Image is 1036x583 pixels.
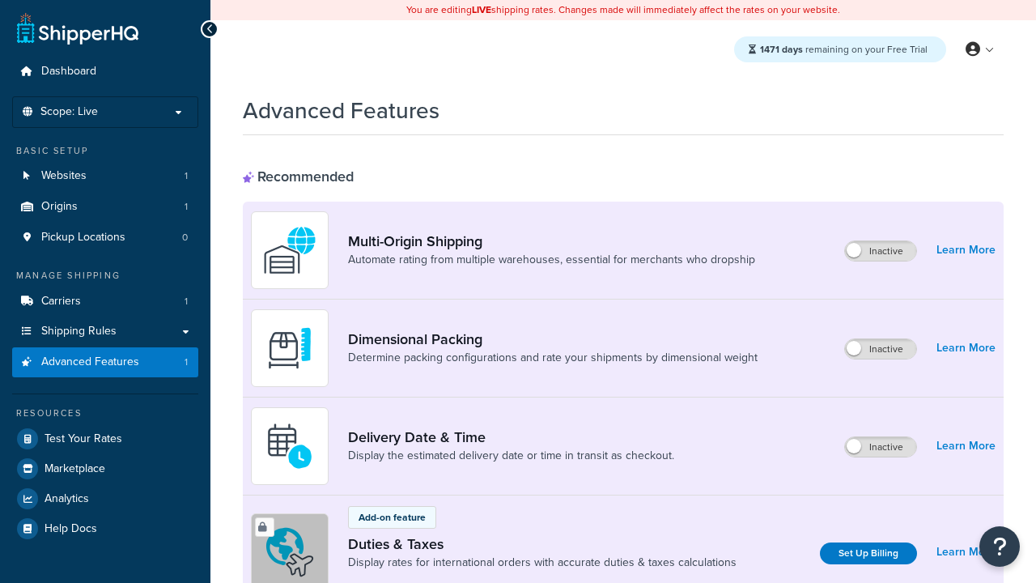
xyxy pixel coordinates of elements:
[348,448,674,464] a: Display the estimated delivery date or time in transit as checkout.
[12,287,198,317] li: Carriers
[12,424,198,453] a: Test Your Rates
[936,541,996,564] a: Learn More
[348,428,674,446] a: Delivery Date & Time
[12,287,198,317] a: Carriers1
[45,492,89,506] span: Analytics
[41,169,87,183] span: Websites
[41,355,139,369] span: Advanced Features
[12,317,198,347] a: Shipping Rules
[261,222,318,279] img: WatD5o0RtDAAAAAElFTkSuQmCC
[12,269,198,283] div: Manage Shipping
[41,325,117,338] span: Shipping Rules
[348,232,755,250] a: Multi-Origin Shipping
[348,252,755,268] a: Automate rating from multiple warehouses, essential for merchants who dropship
[12,144,198,158] div: Basic Setup
[472,2,491,17] b: LIVE
[243,168,354,185] div: Recommended
[12,57,198,87] a: Dashboard
[12,192,198,222] li: Origins
[845,339,916,359] label: Inactive
[45,522,97,536] span: Help Docs
[185,200,188,214] span: 1
[41,231,125,245] span: Pickup Locations
[845,241,916,261] label: Inactive
[12,406,198,420] div: Resources
[936,337,996,360] a: Learn More
[348,350,758,366] a: Determine packing configurations and rate your shipments by dimensional weight
[12,223,198,253] a: Pickup Locations0
[261,320,318,377] img: DTVBYsAAAAAASUVORK5CYII=
[845,437,916,457] label: Inactive
[41,65,96,79] span: Dashboard
[41,295,81,309] span: Carriers
[12,454,198,483] a: Marketplace
[359,510,426,525] p: Add-on feature
[936,435,996,457] a: Learn More
[348,535,737,553] a: Duties & Taxes
[348,555,737,571] a: Display rates for international orders with accurate duties & taxes calculations
[12,192,198,222] a: Origins1
[348,330,758,348] a: Dimensional Packing
[760,42,803,57] strong: 1471 days
[12,514,198,543] a: Help Docs
[936,239,996,262] a: Learn More
[12,484,198,513] a: Analytics
[261,418,318,474] img: gfkeb5ejjkALwAAAABJRU5ErkJggg==
[185,295,188,309] span: 1
[45,462,105,476] span: Marketplace
[12,347,198,377] a: Advanced Features1
[12,347,198,377] li: Advanced Features
[185,355,188,369] span: 1
[820,543,917,564] a: Set Up Billing
[760,42,928,57] span: remaining on your Free Trial
[12,161,198,191] a: Websites1
[12,161,198,191] li: Websites
[185,169,188,183] span: 1
[979,526,1020,567] button: Open Resource Center
[41,200,78,214] span: Origins
[45,432,122,446] span: Test Your Rates
[12,223,198,253] li: Pickup Locations
[182,231,188,245] span: 0
[243,95,439,126] h1: Advanced Features
[40,105,98,119] span: Scope: Live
